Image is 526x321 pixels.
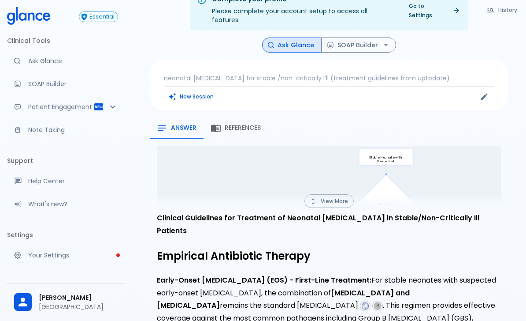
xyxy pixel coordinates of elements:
button: Essential [79,11,118,22]
a: Advanced note-taking [7,120,125,140]
a: Please complete account setup [7,245,125,265]
button: Clears all inputs and results. [164,90,219,103]
p: Note Taking [28,125,118,134]
img: favicons [361,302,369,310]
span: [PERSON_NAME] [39,293,118,302]
p: Stable Neonate with Suspected [MEDICAL_DATA] [366,155,407,167]
button: Ask Glance [262,38,322,53]
button: History [482,4,522,16]
p: Patient Engagement [28,102,93,111]
div: Recent updates and feature releases [7,194,125,214]
button: View More [304,194,354,208]
p: [GEOGRAPHIC_DATA] [39,302,118,311]
strong: Clinical Guidelines for Treatment of Neonatal [MEDICAL_DATA] in Stable/Non-Critically Ill Patients [157,213,479,236]
p: Ask Glance [28,57,118,65]
div: [PERSON_NAME][GEOGRAPHIC_DATA] [7,287,125,317]
p: What's new? [28,200,118,208]
a: Moramiz: Find ICD10AM codes instantly [7,51,125,71]
strong: Empirical Antibiotic Therapy [157,249,311,263]
li: Support [7,150,125,171]
p: SOAP Builder [28,79,118,88]
a: Click to view or change your subscription [79,11,125,22]
p: Help Center [28,177,118,185]
button: SOAP Builder [321,38,396,53]
p: neonatal [MEDICAL_DATA] for stable /non-critically I’ll (treatment guidelines from uptodate) [164,74,494,83]
p: Your Settings [28,251,118,260]
span: Answer [171,124,196,132]
span: References [225,124,261,132]
strong: Early-Onset [MEDICAL_DATA] (EOS) - First-Line Treatment: [157,275,371,285]
button: Edit [478,90,491,103]
a: Get help from our support team [7,171,125,191]
li: Clinical Tools [7,30,125,51]
span: Essential [86,14,118,20]
span: 6 [374,302,382,310]
div: Patient Reports & Referrals [7,97,125,117]
a: Docugen: Compose a clinical documentation in seconds [7,74,125,94]
li: Settings [7,224,125,245]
